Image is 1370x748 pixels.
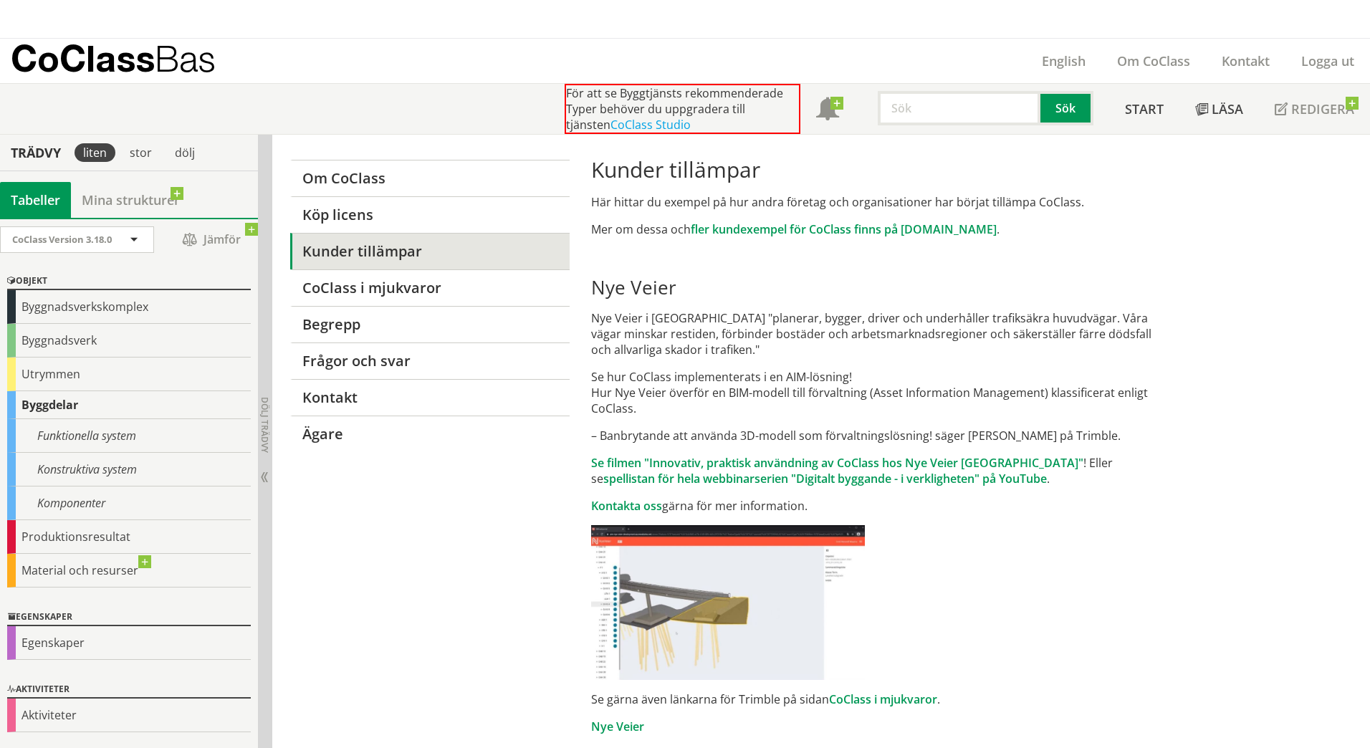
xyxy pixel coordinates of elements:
a: Begrepp [290,306,569,342]
h2: Nye Veier [591,276,1171,299]
span: Bas [155,37,216,80]
a: Se filmen "Innovativ, praktisk användning av CoClass hos Nye Veier [GEOGRAPHIC_DATA]" [591,455,1083,471]
a: Mina strukturer [71,182,191,218]
div: För att se Byggtjänsts rekommenderade Typer behöver du uppgradera till tjänsten [565,84,800,134]
p: Nye Veier i [GEOGRAPHIC_DATA] "planerar, bygger, driver och underhåller trafiksäkra huvudvägar. V... [591,310,1171,358]
img: NyeVeiersAIM-webbportal.JPG [591,525,865,680]
span: Jämför [168,227,254,252]
div: Aktiviteter [7,681,251,699]
a: Start [1109,84,1179,134]
div: Byggnadsverk [7,324,251,358]
a: Kontakt [1206,52,1285,69]
a: fler kundexempel för CoClass finns på [DOMAIN_NAME] [691,221,997,237]
span: Notifikationer [816,99,839,122]
a: Om CoClass [290,160,569,196]
div: Objekt [7,273,251,290]
div: dölj [166,143,203,162]
div: Egenskaper [7,626,251,660]
div: Byggdelar [7,391,251,419]
a: Ägare [290,416,569,452]
span: Dölj trädvy [259,397,271,453]
h1: Kunder tillämpar [591,157,1171,183]
a: Kontakta oss [591,498,662,514]
div: liten [75,143,115,162]
a: Kunder tillämpar [290,233,569,269]
a: spellistan för hela webbinarserien "Digitalt byggande - i verkligheten" på YouTube [603,471,1047,486]
div: Konstruktiva system [7,453,251,486]
span: Redigera [1291,100,1354,118]
a: Trimble och Svensk Byggtjänst - digitaltbyggande.se - Del 10, Vi pratar om “Systematisk färdigstä... [591,525,1171,680]
p: ! Eller se . [591,455,1171,486]
p: Se gärna även länkarna för Trimble på sidan . [591,691,1171,707]
p: Här hittar du exempel på hur andra företag och organisationer har börjat tillämpa CoClass. [591,194,1171,210]
div: Komponenter [7,486,251,520]
div: Byggnadsverkskomplex [7,290,251,324]
a: Om CoClass [1101,52,1206,69]
a: CoClassBas [11,39,246,83]
p: – Banbrytande att använda 3D-modell som förvaltningslösning! säger [PERSON_NAME] på Trimble. [591,428,1171,443]
p: gärna för mer information. [591,498,1171,514]
div: stor [121,143,161,162]
p: CoClass [11,50,216,67]
a: English [1026,52,1101,69]
div: Egenskaper [7,609,251,626]
div: Material och resurser [7,554,251,588]
button: Sök [1040,91,1093,125]
a: CoClass i mjukvaror [290,269,569,306]
input: Sök [878,91,1040,125]
p: Mer om dessa och . [591,221,1171,237]
a: CoClass Studio [610,117,691,133]
p: Se hur CoClass implementerats i en AIM-lösning! Hur Nye Veier överför en BIM-modell till förvaltn... [591,369,1171,416]
a: CoClass i mjukvaror [829,691,937,707]
span: Läsa [1212,100,1243,118]
a: Logga ut [1285,52,1370,69]
div: Utrymmen [7,358,251,391]
a: Frågor och svar [290,342,569,379]
a: Kontakt [290,379,569,416]
a: Läsa [1179,84,1259,134]
span: CoClass Version 3.18.0 [12,233,112,246]
a: Redigera [1259,84,1370,134]
span: Start [1125,100,1164,118]
div: Produktionsresultat [7,520,251,554]
a: Köp licens [290,196,569,233]
a: Nye Veier [591,719,644,734]
div: Funktionella system [7,419,251,453]
div: Aktiviteter [7,699,251,732]
div: Trädvy [3,145,69,160]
